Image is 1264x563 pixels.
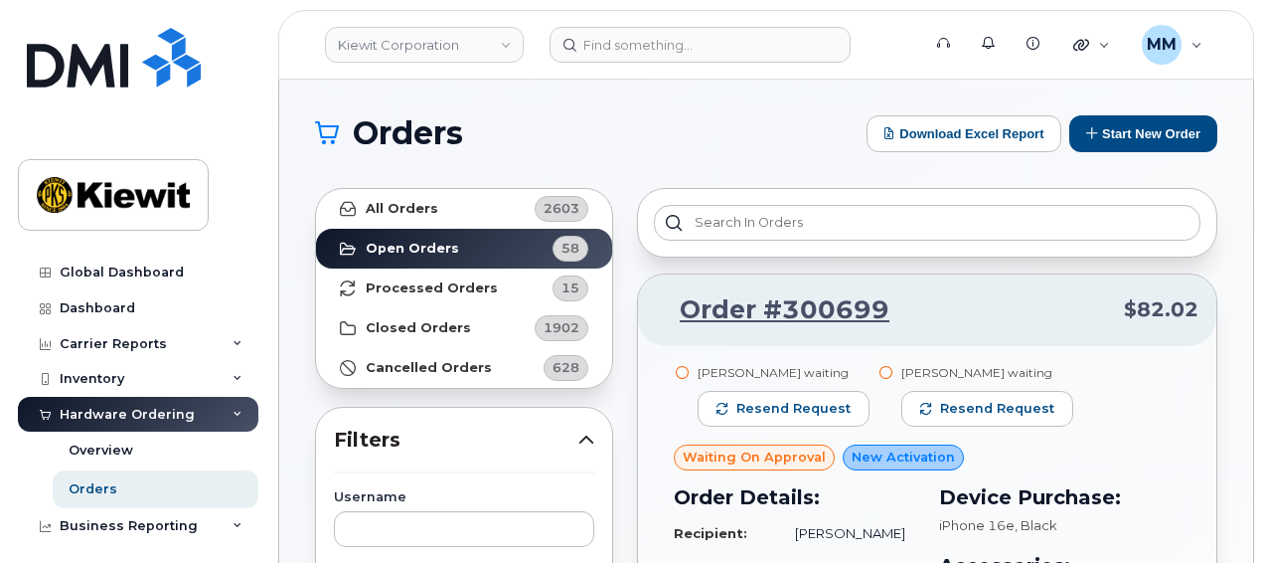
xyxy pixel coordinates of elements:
[544,318,579,337] span: 1902
[683,448,826,467] span: Waiting On Approval
[1069,115,1217,152] button: Start New Order
[561,279,579,297] span: 15
[656,292,889,328] a: Order #300699
[852,448,955,467] span: New Activation
[777,516,915,551] td: [PERSON_NAME]
[940,400,1054,418] span: Resend request
[674,525,747,541] strong: Recipient:
[316,308,612,348] a: Closed Orders1902
[561,239,579,258] span: 58
[674,482,915,512] h3: Order Details:
[316,229,612,269] a: Open Orders58
[334,426,578,455] span: Filters
[366,201,438,217] strong: All Orders
[698,364,869,381] div: [PERSON_NAME] waiting
[939,482,1181,512] h3: Device Purchase:
[366,360,492,376] strong: Cancelled Orders
[736,400,851,418] span: Resend request
[366,320,471,336] strong: Closed Orders
[867,115,1061,152] button: Download Excel Report
[544,199,579,218] span: 2603
[901,364,1073,381] div: [PERSON_NAME] waiting
[698,391,869,427] button: Resend request
[353,118,463,148] span: Orders
[1015,517,1057,533] span: , Black
[654,205,1200,241] input: Search in orders
[334,491,594,504] label: Username
[553,358,579,377] span: 628
[901,391,1073,427] button: Resend request
[1178,476,1249,548] iframe: Messenger Launcher
[939,517,1015,533] span: iPhone 16e
[316,189,612,229] a: All Orders2603
[1124,295,1198,324] span: $82.02
[366,281,498,296] strong: Processed Orders
[366,241,459,257] strong: Open Orders
[316,348,612,388] a: Cancelled Orders628
[316,269,612,308] a: Processed Orders15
